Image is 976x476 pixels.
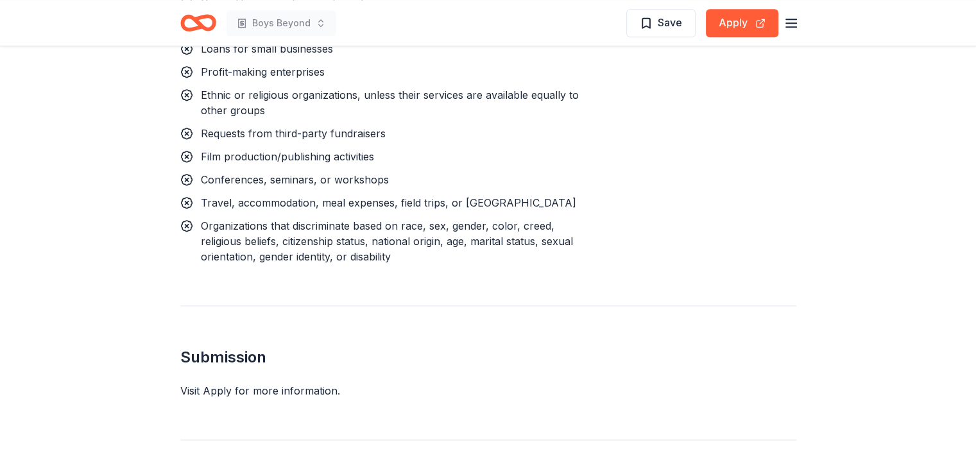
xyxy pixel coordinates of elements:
[252,15,311,31] span: Boys Beyond
[180,383,796,398] div: Visit Apply for more information.
[201,65,325,78] span: Profit-making enterprises
[227,10,336,36] button: Boys Beyond
[201,196,576,209] span: Travel, accommodation, meal expenses, field trips, or [GEOGRAPHIC_DATA]
[201,127,386,140] span: Requests from third-party fundraisers
[658,14,682,31] span: Save
[626,9,696,37] button: Save
[180,8,216,38] a: Home
[201,150,374,163] span: Film production/publishing activities
[201,89,579,117] span: Ethnic or religious organizations, unless their services are available equally to other groups
[180,347,796,368] h2: Submission
[201,42,333,55] span: Loans for small businesses
[201,173,389,186] span: Conferences, seminars, or workshops
[201,219,573,263] span: Organizations that discriminate based on race, sex, gender, color, creed, religious beliefs, citi...
[706,9,778,37] button: Apply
